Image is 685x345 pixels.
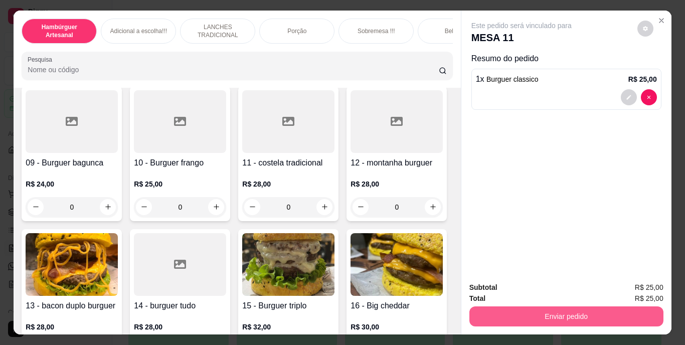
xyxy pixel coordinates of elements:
[242,179,334,189] p: R$ 28,00
[26,179,118,189] p: R$ 24,00
[28,55,56,64] label: Pesquisa
[351,157,443,169] h4: 12 - montanha burguer
[100,199,116,215] button: increase-product-quantity
[134,179,226,189] p: R$ 25,00
[26,300,118,312] h4: 13 - bacon duplo burguer
[26,157,118,169] h4: 09 - Burguer bagunca
[445,27,466,35] p: Bebidas
[316,199,332,215] button: increase-product-quantity
[621,89,637,105] button: decrease-product-quantity
[189,23,247,39] p: LANCHES TRADICIONAL
[486,75,539,83] span: Burguer classico
[136,199,152,215] button: decrease-product-quantity
[353,199,369,215] button: decrease-product-quantity
[637,21,653,37] button: decrease-product-quantity
[635,293,663,304] span: R$ 25,00
[134,157,226,169] h4: 10 - Burguer frango
[351,233,443,296] img: product-image
[242,233,334,296] img: product-image
[641,89,657,105] button: decrease-product-quantity
[242,157,334,169] h4: 11 - costela tradicional
[476,73,539,85] p: 1 x
[469,294,485,302] strong: Total
[26,322,118,332] p: R$ 28,00
[30,23,88,39] p: Hambúrguer Artesanal
[110,27,167,35] p: Adicional a escolha!!!
[244,199,260,215] button: decrease-product-quantity
[471,53,661,65] p: Resumo do pedido
[134,322,226,332] p: R$ 28,00
[26,233,118,296] img: product-image
[469,283,497,291] strong: Subtotal
[208,199,224,215] button: increase-product-quantity
[351,322,443,332] p: R$ 30,00
[134,300,226,312] h4: 14 - burguer tudo
[351,179,443,189] p: R$ 28,00
[242,322,334,332] p: R$ 32,00
[469,306,663,326] button: Enviar pedido
[628,74,657,84] p: R$ 25,00
[471,21,572,31] p: Este pedido será vinculado para
[351,300,443,312] h4: 16 - Big cheddar
[28,199,44,215] button: decrease-product-quantity
[242,300,334,312] h4: 15 - Burguer triplo
[358,27,395,35] p: Sobremesa !!!
[471,31,572,45] p: MESA 11
[653,13,669,29] button: Close
[28,65,439,75] input: Pesquisa
[635,282,663,293] span: R$ 25,00
[287,27,306,35] p: Porção
[425,199,441,215] button: increase-product-quantity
